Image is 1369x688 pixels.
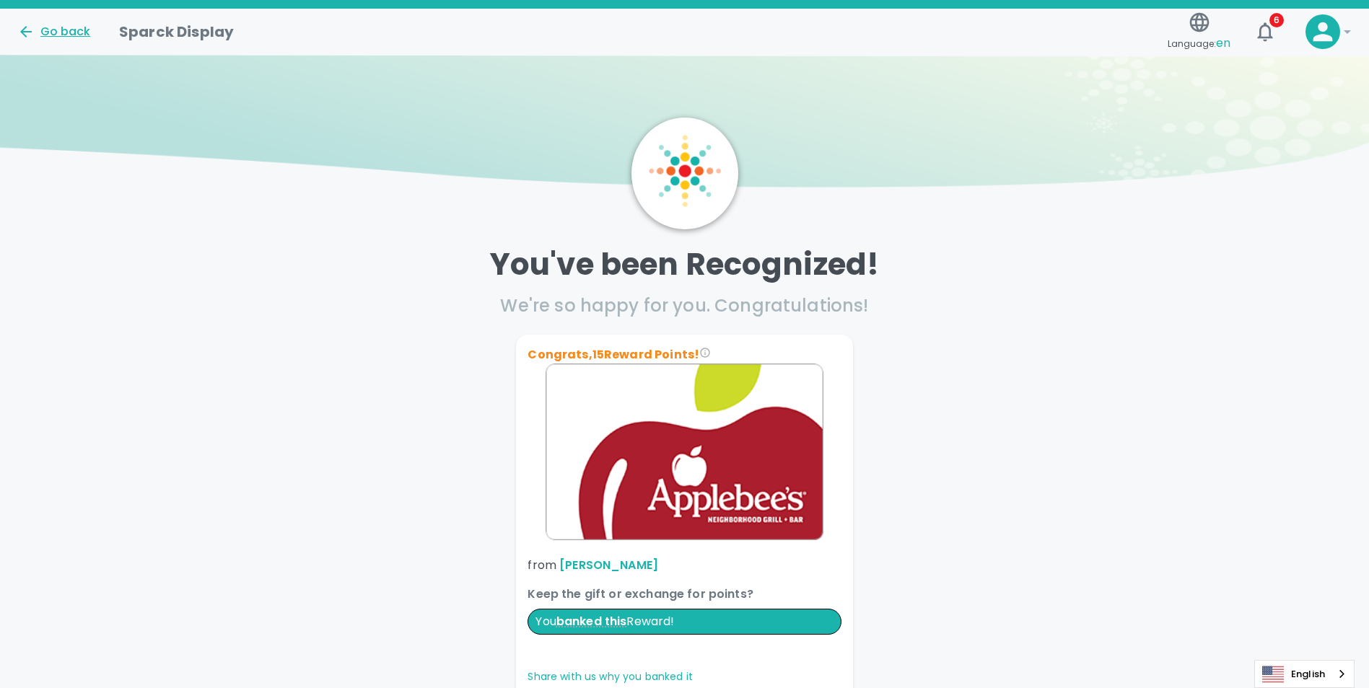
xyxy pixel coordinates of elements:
[528,586,841,603] p: Keep the gift or exchange for points?
[1254,660,1355,688] div: Language
[528,609,841,635] p: You Reward!
[699,347,711,358] svg: Congrats on your reward! You can either redeem the total reward points for something else with th...
[1269,13,1284,27] span: 6
[1168,34,1230,53] span: Language:
[528,557,841,574] p: from
[1248,14,1282,49] button: 6
[528,363,841,539] img: Brand logo
[17,23,90,40] button: Go back
[1254,660,1355,688] aside: Language selected: English
[1255,661,1354,687] a: English
[528,669,693,684] a: Share with us why you banked it
[556,613,627,630] span: You banked this reward. This reward amount was already added to your wallet balance
[1216,35,1230,51] span: en
[559,557,658,573] a: [PERSON_NAME]
[649,135,721,207] img: Sparck logo
[119,20,234,43] h1: Sparck Display
[1162,6,1236,58] button: Language:en
[528,346,841,363] p: Congrats, 15 Reward Points!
